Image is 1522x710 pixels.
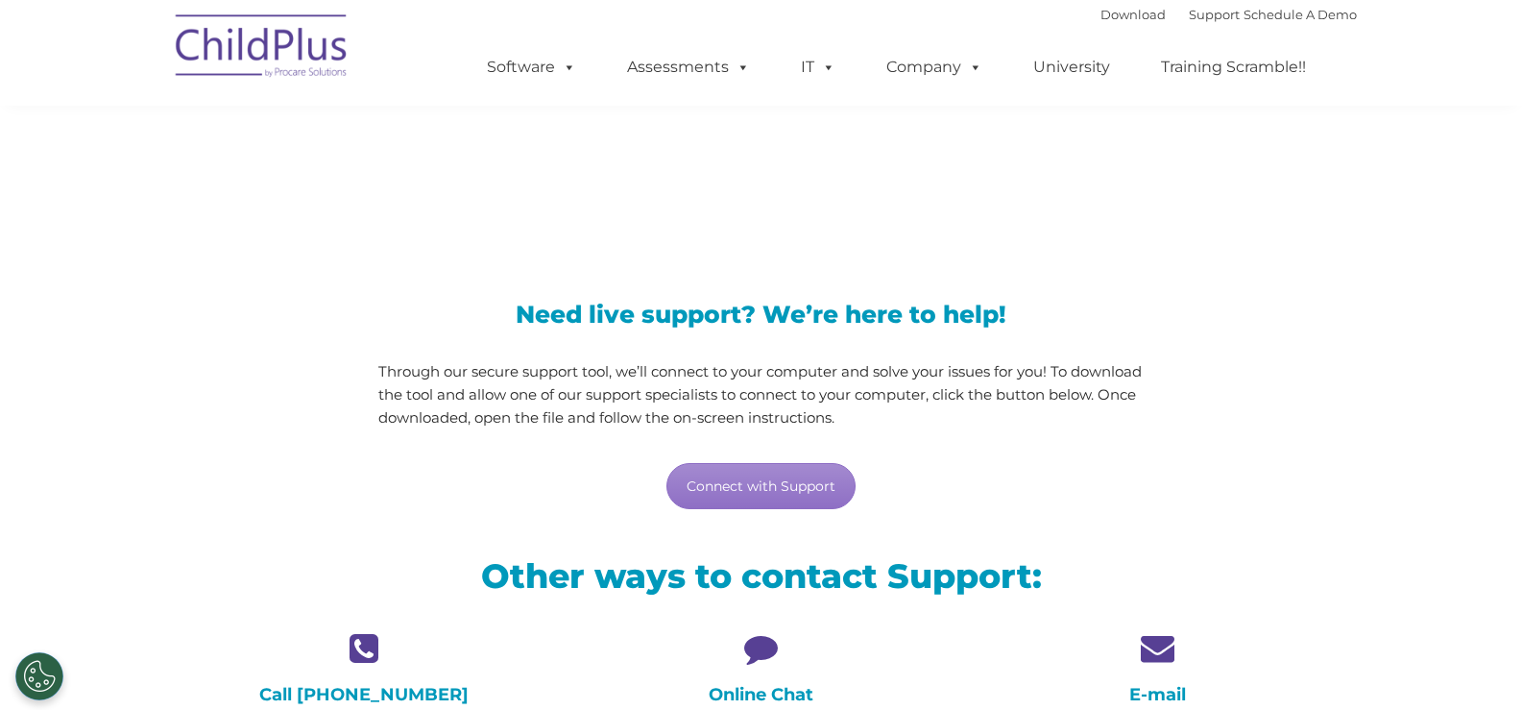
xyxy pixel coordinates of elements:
[666,463,856,509] a: Connect with Support
[378,360,1144,429] p: Through our secure support tool, we’ll connect to your computer and solve your issues for you! To...
[378,303,1144,327] h3: Need live support? We’re here to help!
[974,684,1341,705] h4: E-mail
[782,48,855,86] a: IT
[181,138,899,197] span: LiveSupport with SplashTop
[1014,48,1129,86] a: University
[1100,7,1166,22] a: Download
[608,48,769,86] a: Assessments
[1189,7,1240,22] a: Support
[1244,7,1357,22] a: Schedule A Demo
[181,684,548,705] h4: Call [PHONE_NUMBER]
[577,684,945,705] h4: Online Chat
[1100,7,1357,22] font: |
[1142,48,1325,86] a: Training Scramble!!
[15,652,63,700] button: Cookies Settings
[166,1,358,97] img: ChildPlus by Procare Solutions
[867,48,1002,86] a: Company
[181,554,1342,598] h2: Other ways to contact Support:
[468,48,595,86] a: Software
